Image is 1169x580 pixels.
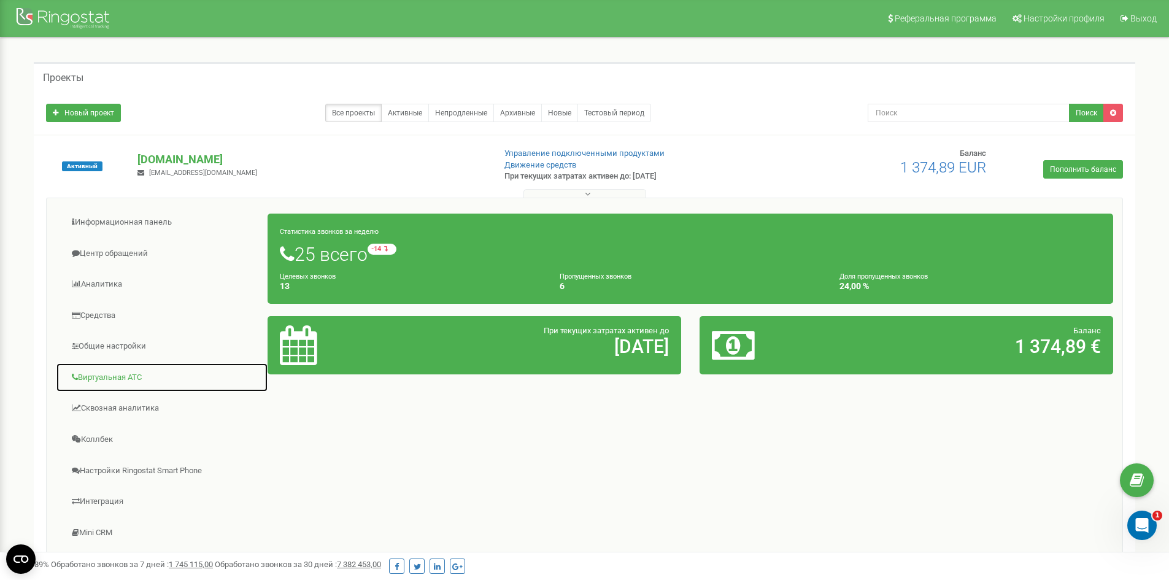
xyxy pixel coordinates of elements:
[56,518,268,548] a: Mini CRM
[493,104,542,122] a: Архивные
[43,72,83,83] h5: Проекты
[1043,160,1123,179] a: Пополнить баланс
[560,273,631,280] small: Пропущенных звонков
[215,560,381,569] span: Обработано звонков за 30 дней :
[847,336,1101,357] h2: 1 374,89 €
[428,104,494,122] a: Непродленные
[504,160,576,169] a: Движение средств
[504,171,760,182] p: При текущих затратах активен до: [DATE]
[56,393,268,423] a: Сквозная аналитика
[56,331,268,362] a: Общие настройки
[1127,511,1157,540] iframe: Intercom live chat
[56,487,268,517] a: Интеграция
[1073,326,1101,335] span: Баланс
[504,149,665,158] a: Управление подключенными продуктами
[51,560,213,569] span: Обработано звонков за 7 дней :
[56,207,268,238] a: Информационная панель
[56,549,268,579] a: Коллтрекинг
[839,273,928,280] small: Доля пропущенных звонков
[544,326,669,335] span: При текущих затратах активен до
[900,159,986,176] span: 1 374,89 EUR
[325,104,382,122] a: Все проекты
[895,14,997,23] span: Реферальная программа
[56,425,268,455] a: Коллбек
[280,244,1101,265] h1: 25 всего
[56,363,268,393] a: Виртуальная АТС
[839,282,1101,291] h4: 24,00 %
[1024,14,1105,23] span: Настройки профиля
[960,149,986,158] span: Баланс
[368,244,396,255] small: -14
[56,239,268,269] a: Центр обращений
[868,104,1070,122] input: Поиск
[560,282,821,291] h4: 6
[1130,14,1157,23] span: Выход
[46,104,121,122] a: Новый проект
[1069,104,1104,122] button: Поиск
[169,560,213,569] u: 1 745 115,00
[56,301,268,331] a: Средства
[577,104,651,122] a: Тестовый период
[280,228,379,236] small: Статистика звонков за неделю
[337,560,381,569] u: 7 382 453,00
[541,104,578,122] a: Новые
[149,169,257,177] span: [EMAIL_ADDRESS][DOMAIN_NAME]
[56,456,268,486] a: Настройки Ringostat Smart Phone
[1152,511,1162,520] span: 1
[56,269,268,300] a: Аналитика
[415,336,669,357] h2: [DATE]
[280,282,541,291] h4: 13
[137,152,484,168] p: [DOMAIN_NAME]
[280,273,336,280] small: Целевых звонков
[62,161,102,171] span: Активный
[6,544,36,574] button: Open CMP widget
[381,104,429,122] a: Активные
